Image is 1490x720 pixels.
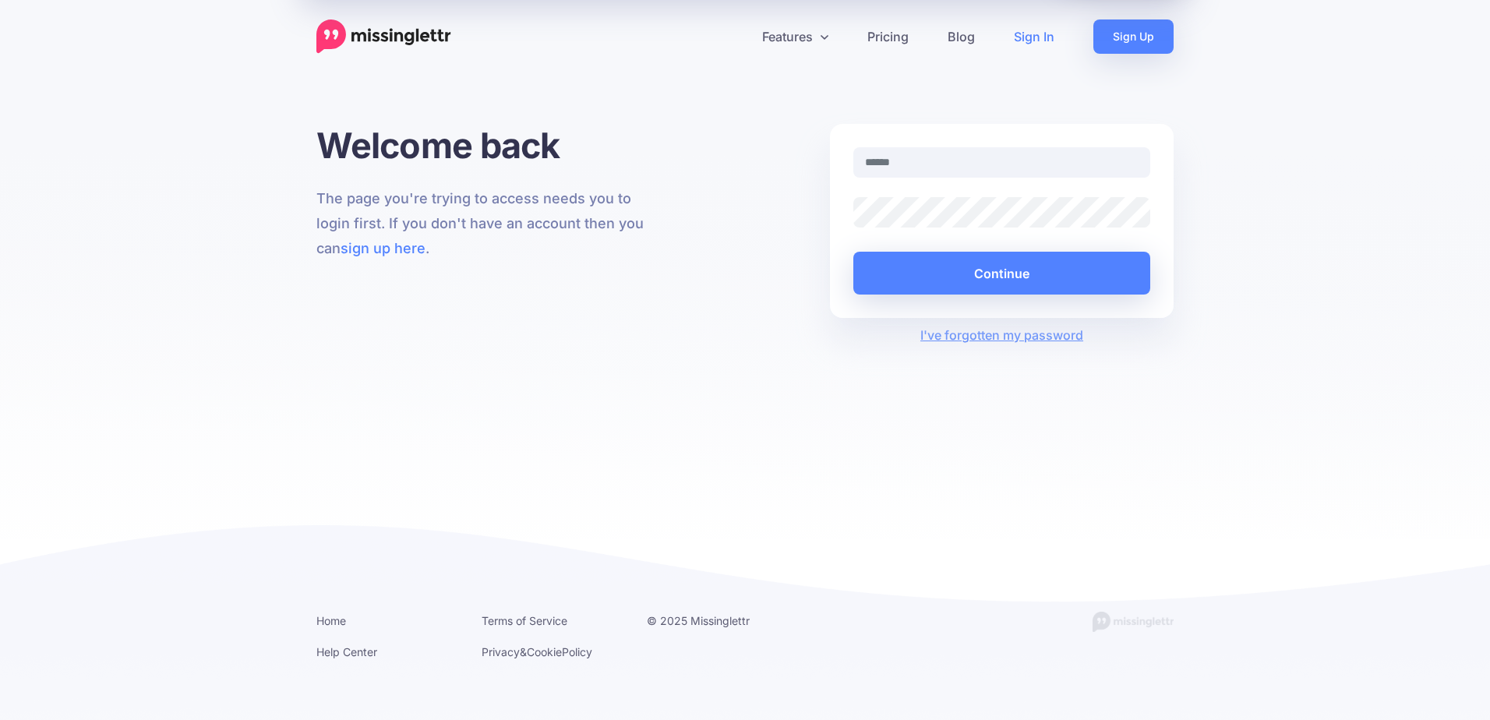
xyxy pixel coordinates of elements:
[316,124,660,167] h1: Welcome back
[341,240,425,256] a: sign up here
[316,645,377,658] a: Help Center
[527,645,562,658] a: Cookie
[482,645,520,658] a: Privacy
[853,252,1150,295] button: Continue
[1093,19,1174,54] a: Sign Up
[743,19,848,54] a: Features
[848,19,928,54] a: Pricing
[920,327,1083,343] a: I've forgotten my password
[647,611,789,630] li: © 2025 Missinglettr
[316,614,346,627] a: Home
[482,614,567,627] a: Terms of Service
[928,19,994,54] a: Blog
[482,642,623,662] li: & Policy
[316,186,660,261] p: The page you're trying to access needs you to login first. If you don't have an account then you ...
[994,19,1074,54] a: Sign In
